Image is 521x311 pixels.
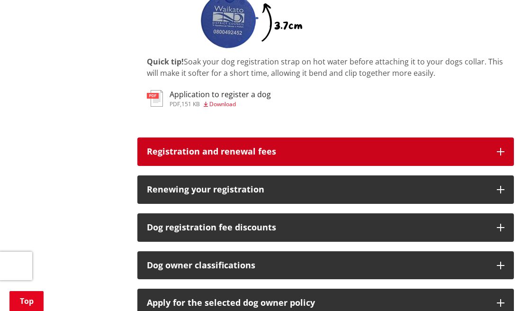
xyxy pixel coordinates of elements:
button: Registration and renewal fees [137,137,514,166]
img: document-pdf.svg [147,90,163,107]
h3: Registration and renewal fees [147,147,487,156]
button: Dog owner classifications [137,251,514,280]
a: Top [9,291,44,311]
button: Renewing your registration [137,175,514,204]
span: pdf [170,100,180,108]
span: 151 KB [181,100,200,108]
div: Soak your dog registration strap on hot water before attaching it to your dogs collar. This will ... [147,56,504,90]
h3: Renewing your registration [147,185,487,194]
h3: Application to register a dog [170,90,271,99]
div: , [170,101,271,107]
iframe: Messenger Launcher [477,271,512,305]
button: Dog registration fee discounts [137,213,514,242]
span: Download [209,100,236,108]
h3: Dog registration fee discounts [147,223,487,232]
div: Apply for the selected dog owner policy [147,298,487,308]
a: Application to register a dog pdf,151 KB Download [147,90,271,107]
h3: Dog owner classifications [147,261,487,270]
strong: Quick tip! [147,56,184,67]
